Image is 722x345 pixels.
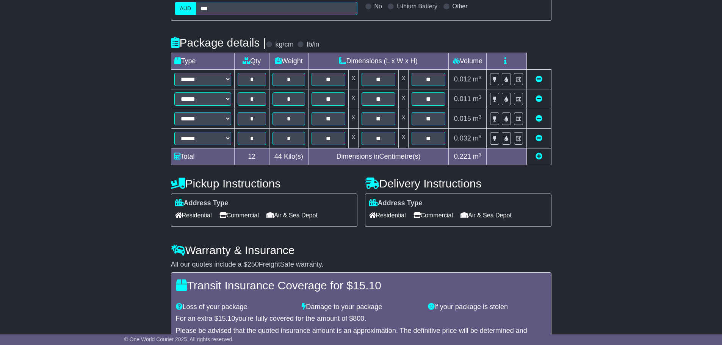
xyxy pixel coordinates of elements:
[413,209,453,221] span: Commercial
[536,134,542,142] a: Remove this item
[424,303,550,311] div: If your package is stolen
[479,75,482,80] sup: 3
[454,95,471,103] span: 0.011
[247,261,259,268] span: 250
[369,199,423,208] label: Address Type
[399,70,409,89] td: x
[348,89,358,109] td: x
[234,148,269,165] td: 12
[536,115,542,122] a: Remove this item
[479,152,482,158] sup: 3
[365,177,551,190] h4: Delivery Instructions
[454,134,471,142] span: 0.032
[171,177,357,190] h4: Pickup Instructions
[124,336,234,342] span: © One World Courier 2025. All rights reserved.
[269,148,309,165] td: Kilo(s)
[171,244,551,256] h4: Warranty & Insurance
[171,36,266,49] h4: Package details |
[473,134,482,142] span: m
[175,2,196,15] label: AUD
[536,75,542,83] a: Remove this item
[308,148,449,165] td: Dimensions in Centimetre(s)
[479,94,482,100] sup: 3
[298,303,424,311] div: Damage to your package
[473,153,482,160] span: m
[274,153,282,160] span: 44
[454,153,471,160] span: 0.221
[454,115,471,122] span: 0.015
[266,209,318,221] span: Air & Sea Depot
[536,95,542,103] a: Remove this item
[307,41,319,49] label: lb/in
[479,114,482,120] sup: 3
[275,41,293,49] label: kg/cm
[176,279,547,292] h4: Transit Insurance Coverage for $
[536,153,542,160] a: Add new item
[172,303,298,311] div: Loss of your package
[453,3,468,10] label: Other
[218,315,235,322] span: 15.10
[454,75,471,83] span: 0.012
[171,148,234,165] td: Total
[369,209,406,221] span: Residential
[473,75,482,83] span: m
[171,53,234,70] td: Type
[397,3,437,10] label: Lithium Battery
[234,53,269,70] td: Qty
[473,95,482,103] span: m
[353,279,381,292] span: 15.10
[399,109,409,129] td: x
[479,134,482,139] sup: 3
[176,315,547,323] div: For an extra $ you're fully covered for the amount of $ .
[399,89,409,109] td: x
[348,109,358,129] td: x
[399,129,409,148] td: x
[374,3,382,10] label: No
[308,53,449,70] td: Dimensions (L x W x H)
[219,209,259,221] span: Commercial
[449,53,487,70] td: Volume
[353,315,364,322] span: 800
[460,209,512,221] span: Air & Sea Depot
[269,53,309,70] td: Weight
[175,209,212,221] span: Residential
[473,115,482,122] span: m
[175,199,229,208] label: Address Type
[348,129,358,148] td: x
[348,70,358,89] td: x
[171,261,551,269] div: All our quotes include a $ FreightSafe warranty.
[176,327,547,343] div: Please be advised that the quoted insurance amount is an approximation. The definitive price will...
